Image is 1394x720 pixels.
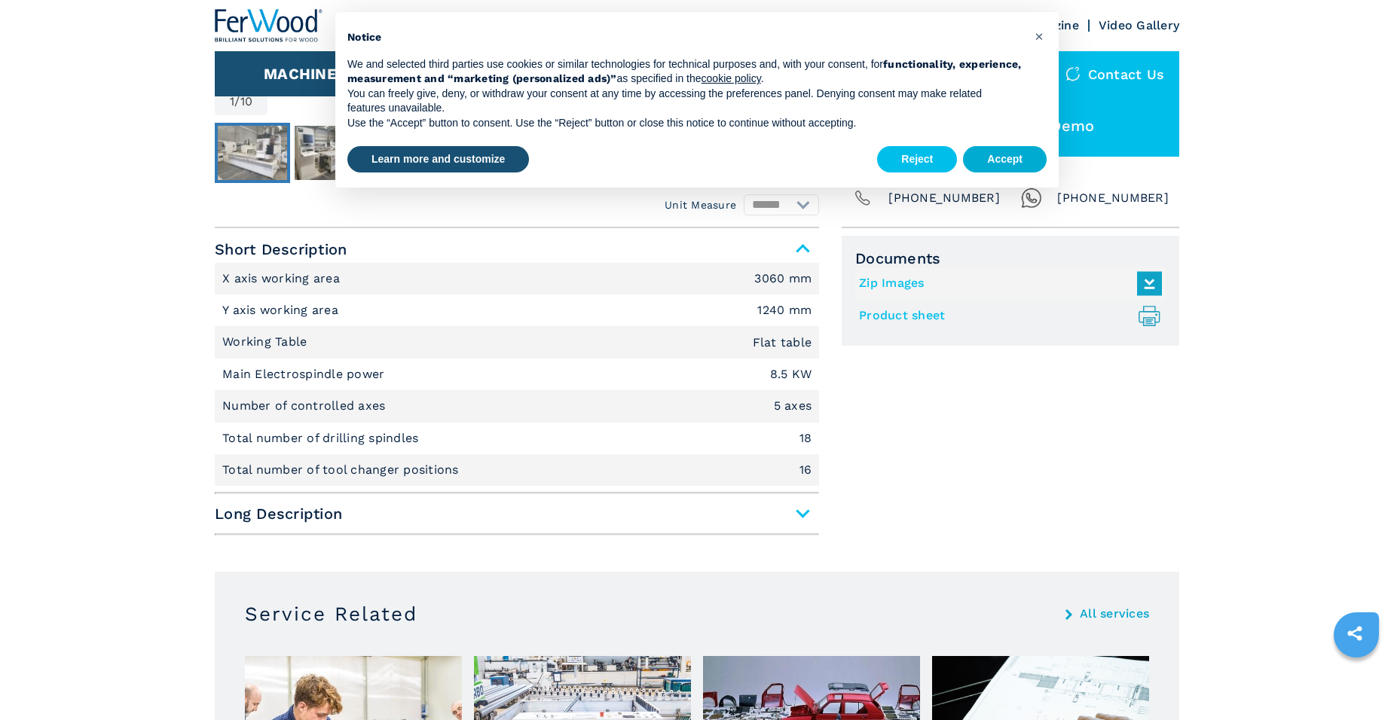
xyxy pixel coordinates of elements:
[665,197,736,212] em: Unit Measure
[770,368,812,380] em: 8.5 KW
[222,270,344,287] p: X axis working area
[1336,615,1374,652] a: sharethis
[222,302,342,319] p: Y axis working area
[347,146,529,173] button: Learn more and customize
[702,72,761,84] a: cookie policy
[215,263,819,487] div: Short Description
[859,271,1154,296] a: Zip Images
[347,58,1022,85] strong: functionality, experience, measurement and “marketing (personalized ads)”
[240,96,253,108] span: 10
[1057,188,1169,209] span: [PHONE_NUMBER]
[1035,27,1044,45] span: ×
[799,432,812,444] em: 18
[222,366,389,383] p: Main Electrospindle power
[757,304,812,316] em: 1240 mm
[218,126,287,180] img: 4fcf62febf79e912b3f48ec5761e167c
[1027,24,1051,48] button: Close this notice
[264,65,347,83] button: Machines
[222,462,463,478] p: Total number of tool changer positions
[222,398,390,414] p: Number of controlled axes
[347,116,1023,131] p: Use the “Accept” button to consent. Use the “Reject” button or close this notice to continue with...
[245,602,417,626] h3: Service Related
[1050,51,1180,96] div: Contact us
[271,88,815,115] button: Open Fullscreen
[230,96,234,108] span: 1
[774,400,812,412] em: 5 axes
[1065,66,1081,81] img: Contact us
[215,123,819,183] nav: Thumbnail Navigation
[222,334,311,350] p: Working Table
[292,123,367,183] button: Go to Slide 2
[855,249,1166,267] span: Documents
[859,304,1154,328] a: Product sheet
[234,96,240,108] span: /
[753,337,812,349] em: Flat table
[215,9,323,42] img: Ferwood
[347,57,1023,87] p: We and selected third parties use cookies or similar technologies for technical purposes and, wit...
[963,146,1047,173] button: Accept
[799,464,812,476] em: 16
[215,500,819,527] span: Long Description
[347,30,1023,45] h2: Notice
[754,273,812,285] em: 3060 mm
[1080,608,1149,620] a: All services
[215,123,290,183] button: Go to Slide 1
[1099,18,1179,32] a: Video Gallery
[295,126,364,180] img: 873e8ad7ed019198defa3ac83cf0bce0
[222,430,423,447] p: Total number of drilling spindles
[877,146,957,173] button: Reject
[215,236,819,263] span: Short Description
[347,87,1023,116] p: You can freely give, deny, or withdraw your consent at any time by accessing the preferences pane...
